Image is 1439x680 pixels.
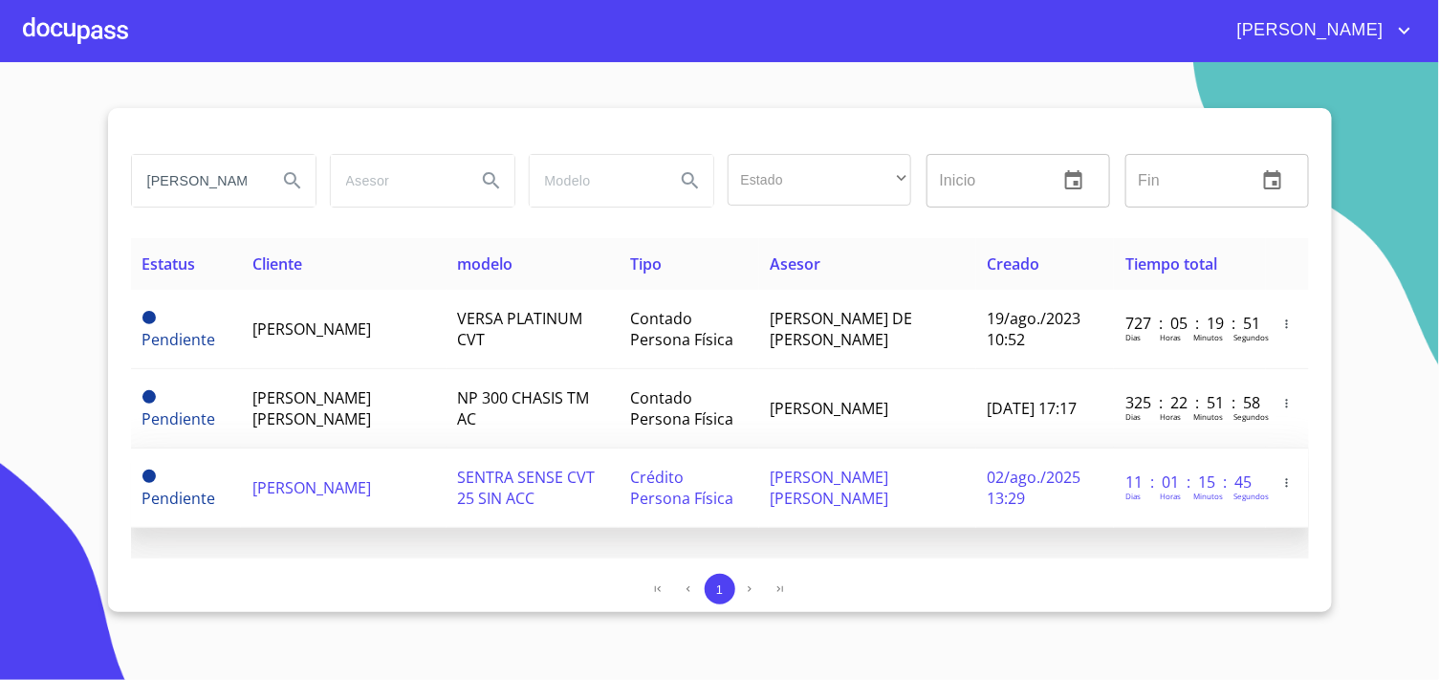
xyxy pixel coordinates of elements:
span: Asesor [771,253,821,274]
span: [PERSON_NAME] [771,398,889,419]
span: Creado [988,253,1040,274]
span: Contado Persona Física [630,387,733,429]
button: account of current user [1223,15,1416,46]
span: Contado Persona Física [630,308,733,350]
span: [PERSON_NAME] DE [PERSON_NAME] [771,308,913,350]
span: Crédito Persona Física [630,467,733,509]
span: 1 [716,582,723,597]
span: VERSA PLATINUM CVT [458,308,583,350]
p: Horas [1160,332,1181,342]
span: Tipo [630,253,662,274]
span: Pendiente [142,408,216,429]
p: Minutos [1193,332,1223,342]
span: Cliente [252,253,302,274]
span: [PERSON_NAME] [252,477,371,498]
p: 727 : 05 : 19 : 51 [1125,313,1254,334]
p: Segundos [1233,491,1269,501]
span: Tiempo total [1125,253,1217,274]
p: Minutos [1193,411,1223,422]
span: [PERSON_NAME] [PERSON_NAME] [771,467,889,509]
p: Minutos [1193,491,1223,501]
p: 325 : 22 : 51 : 58 [1125,392,1254,413]
p: Dias [1125,491,1141,501]
span: 19/ago./2023 10:52 [988,308,1081,350]
span: NP 300 CHASIS TM AC [458,387,590,429]
button: Search [270,158,316,204]
span: Estatus [142,253,196,274]
span: SENTRA SENSE CVT 25 SIN ACC [458,467,596,509]
p: Segundos [1233,332,1269,342]
span: Pendiente [142,488,216,509]
p: Dias [1125,411,1141,422]
input: search [132,155,262,207]
button: Search [469,158,514,204]
p: Dias [1125,332,1141,342]
span: Pendiente [142,390,156,404]
span: Pendiente [142,470,156,483]
input: search [530,155,660,207]
input: search [331,155,461,207]
div: ​ [728,154,911,206]
p: 11 : 01 : 15 : 45 [1125,472,1254,493]
button: 1 [705,574,735,604]
span: modelo [458,253,513,274]
span: [DATE] 17:17 [988,398,1078,419]
p: Horas [1160,411,1181,422]
span: [PERSON_NAME] [1223,15,1393,46]
span: Pendiente [142,329,216,350]
p: Horas [1160,491,1181,501]
span: 02/ago./2025 13:29 [988,467,1081,509]
span: [PERSON_NAME] [PERSON_NAME] [252,387,371,429]
span: [PERSON_NAME] [252,318,371,340]
button: Search [667,158,713,204]
span: Pendiente [142,311,156,324]
p: Segundos [1233,411,1269,422]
